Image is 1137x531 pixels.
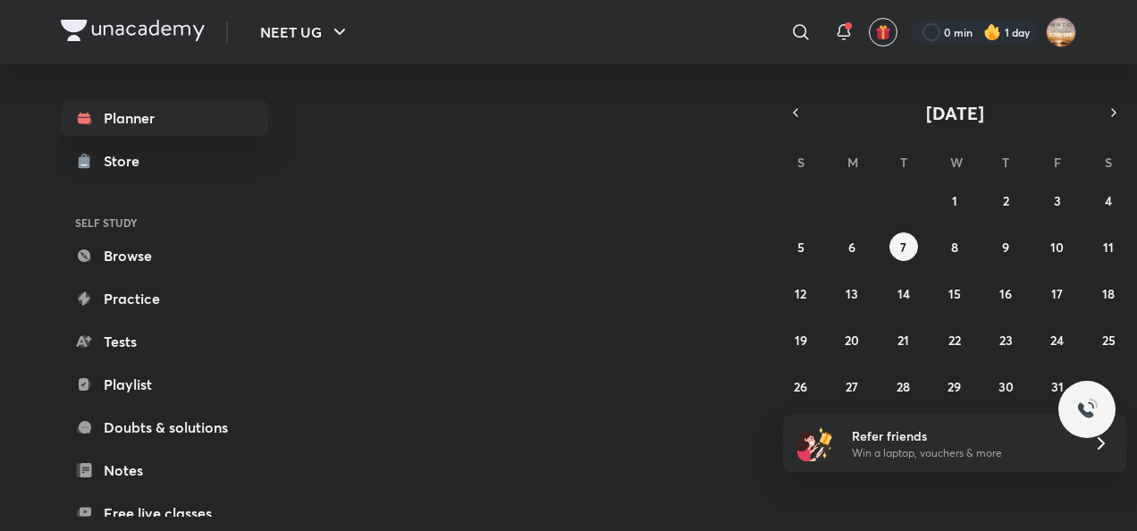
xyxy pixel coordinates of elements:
[1043,232,1072,261] button: October 10, 2025
[249,14,361,50] button: NEET UG
[952,192,957,209] abbr: October 1, 2025
[983,23,1001,41] img: streak
[61,100,268,136] a: Planner
[808,100,1101,125] button: [DATE]
[940,325,969,354] button: October 22, 2025
[1046,17,1076,47] img: pari Neekhra
[1051,378,1064,395] abbr: October 31, 2025
[61,238,268,274] a: Browse
[61,367,268,402] a: Playlist
[889,325,918,354] button: October 21, 2025
[846,378,858,395] abbr: October 27, 2025
[889,232,918,261] button: October 7, 2025
[947,378,961,395] abbr: October 29, 2025
[948,332,961,349] abbr: October 22, 2025
[1002,154,1009,171] abbr: Thursday
[991,325,1020,354] button: October 23, 2025
[852,426,1072,445] h6: Refer friends
[897,332,909,349] abbr: October 21, 2025
[991,279,1020,308] button: October 16, 2025
[1102,285,1115,302] abbr: October 18, 2025
[61,20,205,46] a: Company Logo
[797,426,833,461] img: referral
[1094,186,1123,215] button: October 4, 2025
[1050,332,1064,349] abbr: October 24, 2025
[875,24,891,40] img: avatar
[61,281,268,316] a: Practice
[889,279,918,308] button: October 14, 2025
[848,239,855,256] abbr: October 6, 2025
[1076,399,1098,420] img: ttu
[991,186,1020,215] button: October 2, 2025
[940,372,969,400] button: October 29, 2025
[61,20,205,41] img: Company Logo
[797,154,804,171] abbr: Sunday
[104,150,150,172] div: Store
[787,232,815,261] button: October 5, 2025
[991,372,1020,400] button: October 30, 2025
[845,332,859,349] abbr: October 20, 2025
[1051,285,1063,302] abbr: October 17, 2025
[787,325,815,354] button: October 19, 2025
[948,285,961,302] abbr: October 15, 2025
[926,101,984,125] span: [DATE]
[838,232,866,261] button: October 6, 2025
[991,232,1020,261] button: October 9, 2025
[889,372,918,400] button: October 28, 2025
[787,279,815,308] button: October 12, 2025
[61,409,268,445] a: Doubts & solutions
[838,372,866,400] button: October 27, 2025
[61,495,268,531] a: Free live classes
[1094,279,1123,308] button: October 18, 2025
[1043,186,1072,215] button: October 3, 2025
[900,239,906,256] abbr: October 7, 2025
[795,285,806,302] abbr: October 12, 2025
[897,378,910,395] abbr: October 28, 2025
[794,378,807,395] abbr: October 26, 2025
[838,279,866,308] button: October 13, 2025
[61,207,268,238] h6: SELF STUDY
[1043,279,1072,308] button: October 17, 2025
[847,154,858,171] abbr: Monday
[998,378,1014,395] abbr: October 30, 2025
[999,332,1013,349] abbr: October 23, 2025
[950,154,963,171] abbr: Wednesday
[951,239,958,256] abbr: October 8, 2025
[795,332,807,349] abbr: October 19, 2025
[999,285,1012,302] abbr: October 16, 2025
[1054,192,1061,209] abbr: October 3, 2025
[1043,325,1072,354] button: October 24, 2025
[838,325,866,354] button: October 20, 2025
[852,445,1072,461] p: Win a laptop, vouchers & more
[1003,192,1009,209] abbr: October 2, 2025
[846,285,858,302] abbr: October 13, 2025
[1094,232,1123,261] button: October 11, 2025
[61,452,268,488] a: Notes
[1094,325,1123,354] button: October 25, 2025
[869,18,897,46] button: avatar
[1102,332,1116,349] abbr: October 25, 2025
[1002,239,1009,256] abbr: October 9, 2025
[1043,372,1072,400] button: October 31, 2025
[787,372,815,400] button: October 26, 2025
[1050,239,1064,256] abbr: October 10, 2025
[1054,154,1061,171] abbr: Friday
[940,279,969,308] button: October 15, 2025
[1105,192,1112,209] abbr: October 4, 2025
[940,186,969,215] button: October 1, 2025
[797,239,804,256] abbr: October 5, 2025
[61,324,268,359] a: Tests
[940,232,969,261] button: October 8, 2025
[897,285,910,302] abbr: October 14, 2025
[1103,239,1114,256] abbr: October 11, 2025
[1105,154,1112,171] abbr: Saturday
[61,143,268,179] a: Store
[900,154,907,171] abbr: Tuesday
